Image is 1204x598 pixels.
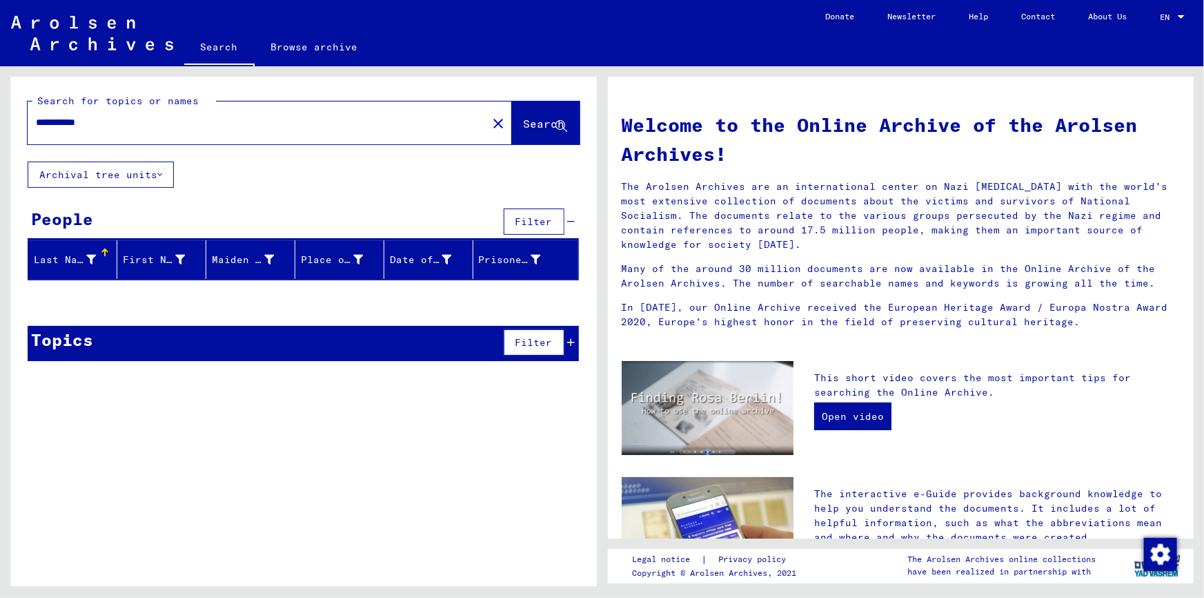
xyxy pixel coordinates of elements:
[384,240,473,279] mat-header-cell: Date of Birth
[123,249,206,271] div: First Name
[301,249,384,271] div: Place of Birth
[34,249,117,271] div: Last Name
[473,240,578,279] mat-header-cell: Prisoner #
[907,566,1096,578] p: have been realized in partnership with
[123,253,185,267] div: First Name
[212,253,274,267] div: Maiden Name
[255,30,375,64] a: Browse archive
[814,487,1180,545] p: The interactive e-Guide provides background knowledge to help you understand the documents. It in...
[206,240,295,279] mat-header-cell: Maiden Name
[814,371,1180,400] p: This short video covers the most important tips for searching the Online Archive.
[484,109,512,137] button: Clear
[1160,12,1175,22] span: EN
[34,253,96,267] div: Last Name
[504,209,564,235] button: Filter
[622,361,794,455] img: video.jpg
[814,403,891,430] a: Open video
[632,552,802,567] div: |
[707,552,802,567] a: Privacy policy
[622,180,1181,252] p: The Arolsen Archives are an international center on Nazi [MEDICAL_DATA] with the world’s most ext...
[301,253,363,267] div: Place of Birth
[117,240,206,279] mat-header-cell: First Name
[515,336,553,349] span: Filter
[622,300,1181,329] p: In [DATE], our Online Archive received the European Heritage Award / Europa Nostra Award 2020, Eu...
[622,262,1181,291] p: Many of the around 30 million documents are now available in the Online Archive of the Arolsen Ar...
[184,30,255,66] a: Search
[37,95,199,107] mat-label: Search for topics or names
[524,117,565,131] span: Search
[490,115,506,132] mat-icon: close
[632,567,802,579] p: Copyright © Arolsen Archives, 2021
[632,552,701,567] a: Legal notice
[479,249,562,271] div: Prisoner #
[479,253,541,267] div: Prisoner #
[212,249,295,271] div: Maiden Name
[512,102,580,144] button: Search
[504,329,564,356] button: Filter
[295,240,384,279] mat-header-cell: Place of Birth
[622,110,1181,168] h1: Welcome to the Online Archive of the Arolsen Archives!
[31,206,93,231] div: People
[11,16,173,50] img: Arolsen_neg.svg
[390,249,473,271] div: Date of Birth
[907,553,1096,566] p: The Arolsen Archives online collections
[1144,538,1177,571] img: Change consent
[390,253,452,267] div: Date of Birth
[28,240,117,279] mat-header-cell: Last Name
[1132,548,1183,583] img: yv_logo.png
[28,162,174,188] button: Archival tree units
[515,215,553,228] span: Filter
[622,477,794,592] img: eguide.jpg
[31,327,93,352] div: Topics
